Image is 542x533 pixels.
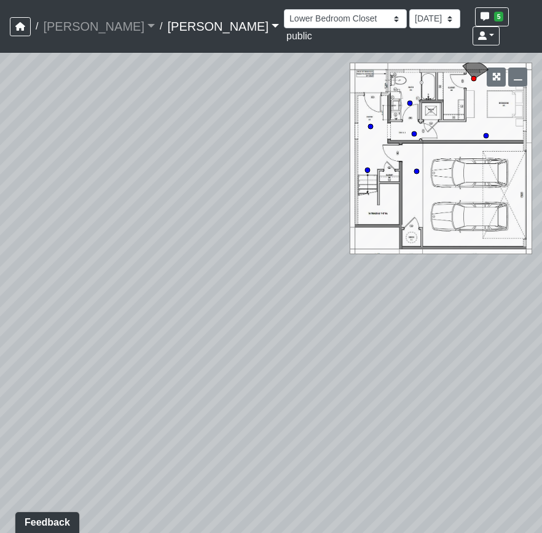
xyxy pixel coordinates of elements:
span: 5 [494,12,503,21]
a: [PERSON_NAME] [43,14,155,39]
iframe: Ybug feedback widget [9,508,85,533]
button: 5 [475,7,508,26]
span: / [155,14,167,39]
a: [PERSON_NAME] [167,14,279,39]
span: public [286,31,312,41]
span: / [31,14,43,39]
